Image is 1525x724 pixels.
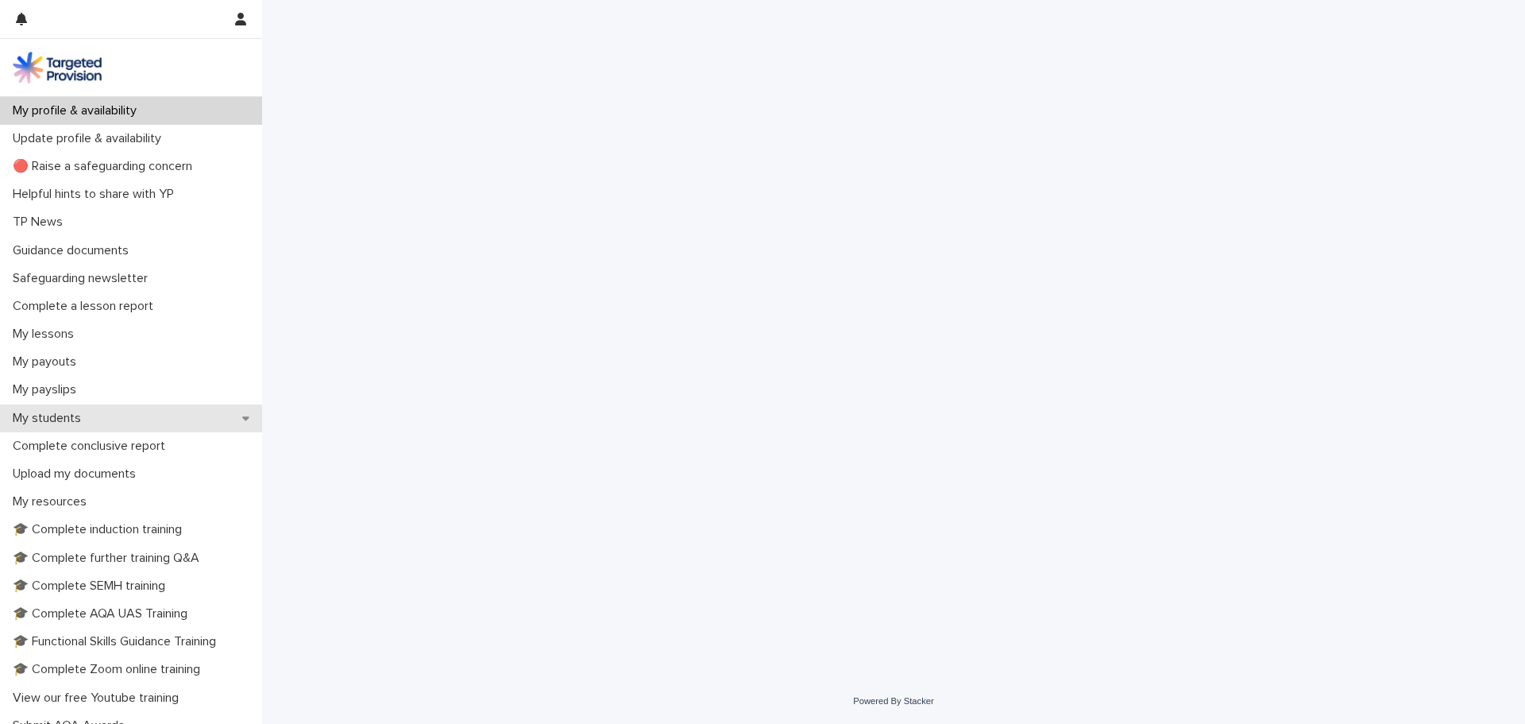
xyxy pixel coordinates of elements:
[6,522,195,537] p: 🎓 Complete induction training
[6,215,75,230] p: TP News
[6,354,89,370] p: My payouts
[6,691,191,706] p: View our free Youtube training
[6,271,160,286] p: Safeguarding newsletter
[6,187,187,202] p: Helpful hints to share with YP
[6,327,87,342] p: My lessons
[6,662,213,677] p: 🎓 Complete Zoom online training
[6,382,89,397] p: My payslips
[6,411,94,426] p: My students
[6,606,200,621] p: 🎓 Complete AQA UAS Training
[6,131,174,146] p: Update profile & availability
[6,439,178,454] p: Complete conclusive report
[6,551,212,566] p: 🎓 Complete further training Q&A
[13,52,102,83] img: M5nRWzHhSzIhMunXDL62
[6,579,178,594] p: 🎓 Complete SEMH training
[853,696,933,706] a: Powered By Stacker
[6,634,229,649] p: 🎓 Functional Skills Guidance Training
[6,494,99,509] p: My resources
[6,467,149,482] p: Upload my documents
[6,299,166,314] p: Complete a lesson report
[6,159,205,174] p: 🔴 Raise a safeguarding concern
[6,103,149,118] p: My profile & availability
[6,243,141,258] p: Guidance documents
